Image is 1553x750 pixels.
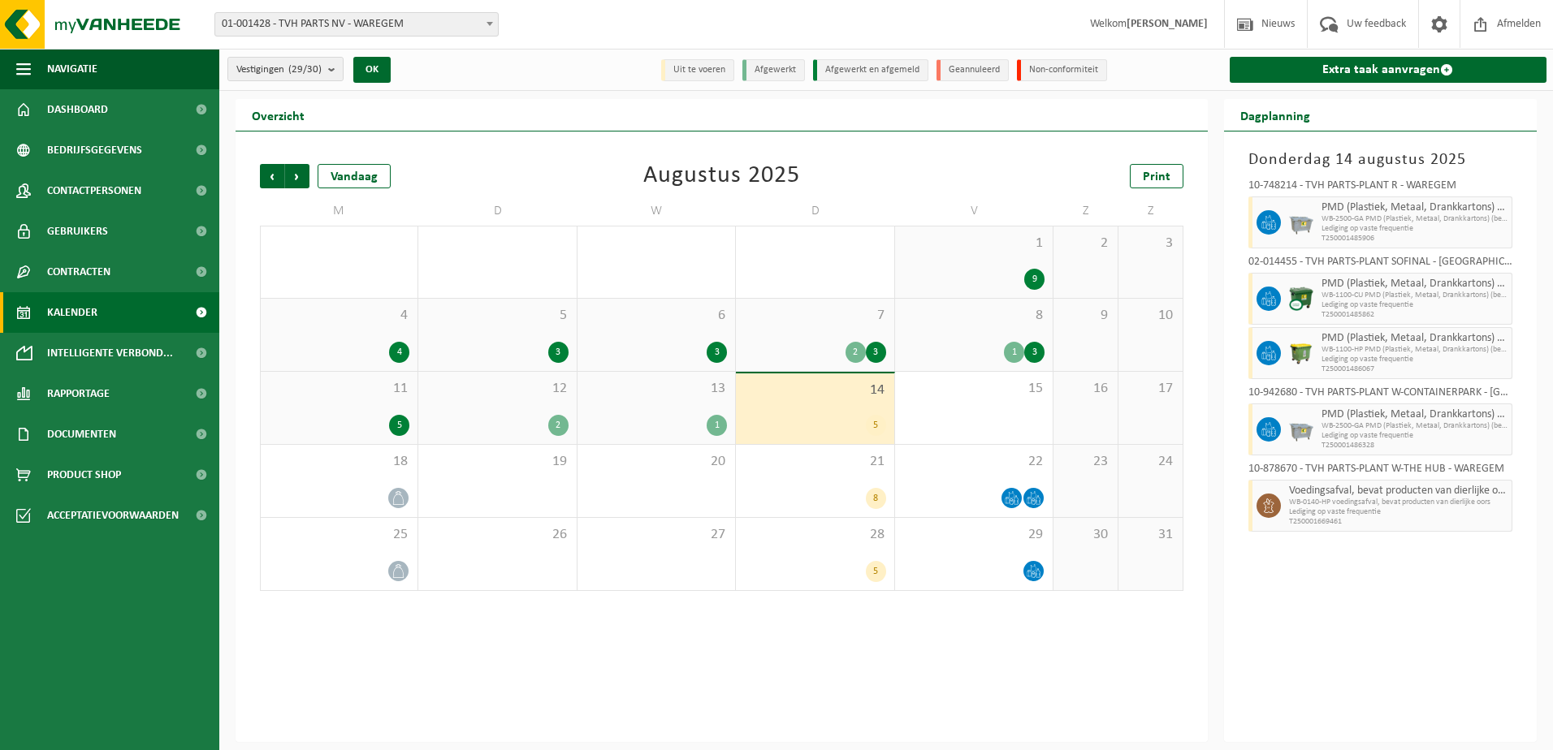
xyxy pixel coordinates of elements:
span: 24 [1127,453,1174,471]
div: 2 [548,415,569,436]
div: 10-748214 - TVH PARTS-PLANT R - WAREGEM [1248,180,1513,196]
strong: [PERSON_NAME] [1127,18,1208,30]
span: PMD (Plastiek, Metaal, Drankkartons) (bedrijven) [1322,278,1508,291]
span: 13 [586,380,727,398]
span: 6 [586,307,727,325]
div: 3 [1024,342,1045,363]
div: 3 [707,342,727,363]
div: Augustus 2025 [643,164,800,188]
span: 23 [1062,453,1110,471]
span: T250001486328 [1322,441,1508,450]
span: 27 [586,526,727,544]
a: Extra taak aanvragen [1230,57,1547,83]
span: Volgende [285,164,309,188]
span: Product Shop [47,455,121,495]
span: 7 [744,307,885,325]
img: WB-1100-HPE-GN-50 [1289,341,1313,365]
div: 5 [866,561,886,582]
button: Vestigingen(29/30) [227,57,344,81]
span: Kalender [47,292,97,333]
div: 9 [1024,269,1045,290]
span: Navigatie [47,49,97,89]
span: T250001485862 [1322,310,1508,320]
span: T250001486067 [1322,364,1508,374]
span: WB-0140-HP voedingsafval, bevat producten van dierlijke oors [1289,498,1508,507]
span: T250001485906 [1322,234,1508,244]
span: T250001669461 [1289,517,1508,527]
span: WB-2500-GA PMD (Plastiek, Metaal, Drankkartons) (bedrijven) [1322,214,1508,224]
div: 02-014455 - TVH PARTS-PLANT SOFINAL - [GEOGRAPHIC_DATA] [1248,256,1513,273]
span: Gebruikers [47,211,108,252]
span: Lediging op vaste frequentie [1322,224,1508,234]
h2: Dagplanning [1224,99,1326,131]
li: Afgewerkt en afgemeld [813,59,928,81]
span: Documenten [47,414,116,455]
span: 10 [1127,307,1174,325]
span: 31 [1127,526,1174,544]
td: Z [1118,196,1183,226]
span: 14 [744,381,885,399]
div: 5 [866,415,886,436]
span: WB-1100-HP PMD (Plastiek, Metaal, Drankkartons) (bedrijven) [1322,345,1508,355]
span: Lediging op vaste frequentie [1322,355,1508,364]
img: WB-2500-GAL-GY-01 [1289,417,1313,442]
span: WB-2500-GA PMD (Plastiek, Metaal, Drankkartons) (bedrijven) [1322,421,1508,431]
button: OK [353,57,391,83]
span: WB-1100-CU PMD (Plastiek, Metaal, Drankkartons) (bedrijven) [1322,291,1508,300]
span: 20 [586,453,727,471]
h3: Donderdag 14 augustus 2025 [1248,148,1513,172]
td: D [418,196,577,226]
a: Print [1130,164,1183,188]
span: Contracten [47,252,110,292]
span: 30 [1062,526,1110,544]
div: 5 [389,415,409,436]
span: 19 [426,453,568,471]
span: 26 [426,526,568,544]
div: 10-942680 - TVH PARTS-PLANT W-CONTAINERPARK - [GEOGRAPHIC_DATA] [1248,387,1513,403]
span: Vestigingen [236,58,322,82]
div: 3 [866,342,886,363]
span: 9 [1062,307,1110,325]
span: 1 [903,235,1045,252]
img: WB-2500-GAL-GY-01 [1289,210,1313,235]
span: 12 [426,380,568,398]
div: 2 [846,342,866,363]
td: Z [1053,196,1118,226]
span: Acceptatievoorwaarden [47,495,179,536]
span: 18 [269,453,409,471]
span: Rapportage [47,373,110,414]
span: PMD (Plastiek, Metaal, Drankkartons) (bedrijven) [1322,408,1508,421]
img: WB-1100-CU [1289,287,1313,311]
div: 10-878670 - TVH PARTS-PLANT W-THE HUB - WAREGEM [1248,463,1513,480]
span: 25 [269,526,409,544]
td: M [260,196,418,226]
span: 2 [1062,235,1110,252]
span: Bedrijfsgegevens [47,130,142,170]
div: 8 [866,488,886,509]
span: 5 [426,307,568,325]
h2: Overzicht [236,99,321,131]
span: Lediging op vaste frequentie [1322,300,1508,310]
li: Non-conformiteit [1017,59,1107,81]
span: Lediging op vaste frequentie [1289,507,1508,517]
span: 11 [269,380,409,398]
li: Geannuleerd [937,59,1009,81]
span: 16 [1062,380,1110,398]
div: Vandaag [318,164,391,188]
span: 01-001428 - TVH PARTS NV - WAREGEM [215,13,498,36]
td: W [578,196,736,226]
div: 4 [389,342,409,363]
span: Contactpersonen [47,170,141,211]
td: V [895,196,1053,226]
td: D [736,196,894,226]
div: 1 [707,415,727,436]
span: Intelligente verbond... [47,333,173,373]
span: 8 [903,307,1045,325]
span: 01-001428 - TVH PARTS NV - WAREGEM [214,12,499,37]
span: PMD (Plastiek, Metaal, Drankkartons) (bedrijven) [1322,332,1508,345]
li: Afgewerkt [742,59,805,81]
div: 3 [548,342,569,363]
span: 15 [903,380,1045,398]
span: 28 [744,526,885,544]
div: 1 [1004,342,1024,363]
